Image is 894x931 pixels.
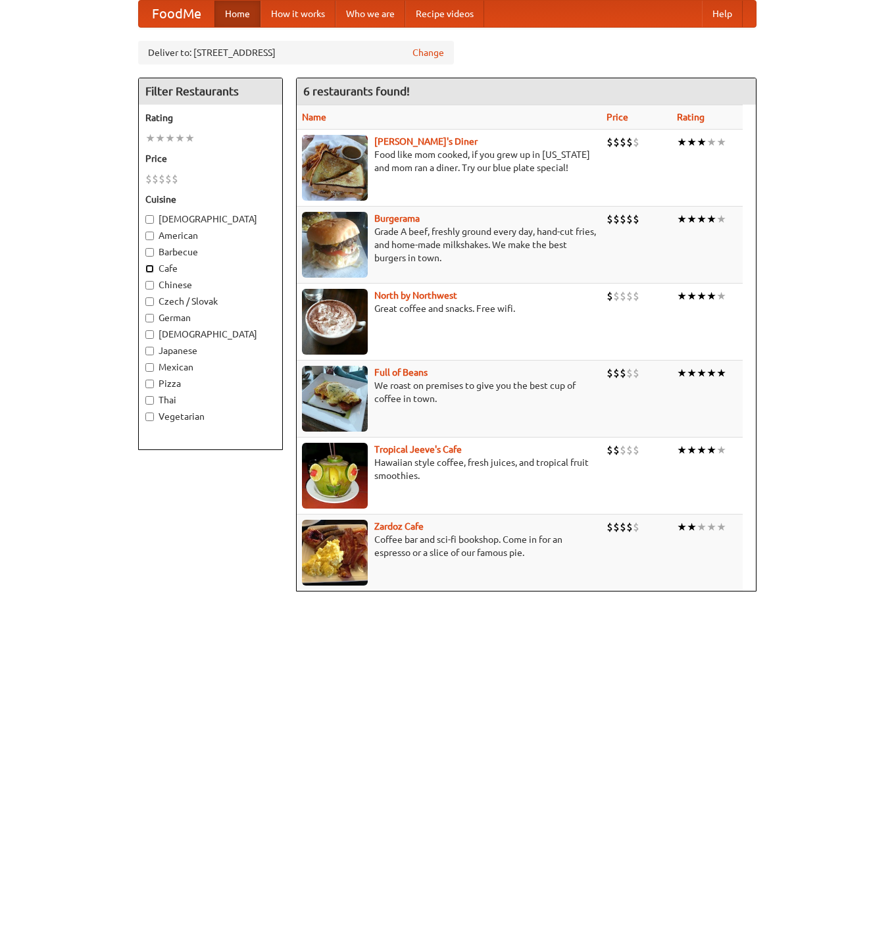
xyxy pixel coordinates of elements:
[687,289,697,303] li: ★
[633,520,639,534] li: $
[145,278,276,291] label: Chinese
[145,193,276,206] h5: Cuisine
[716,520,726,534] li: ★
[172,172,178,186] li: $
[152,172,159,186] li: $
[261,1,335,27] a: How it works
[374,213,420,224] a: Burgerama
[697,520,707,534] li: ★
[707,366,716,380] li: ★
[302,443,368,509] img: jeeves.jpg
[335,1,405,27] a: Who we are
[687,520,697,534] li: ★
[302,225,596,264] p: Grade A beef, freshly ground every day, hand-cut fries, and home-made milkshakes. We make the bes...
[707,289,716,303] li: ★
[302,302,596,315] p: Great coffee and snacks. Free wifi.
[687,366,697,380] li: ★
[302,289,368,355] img: north.jpg
[175,131,185,145] li: ★
[607,443,613,457] li: $
[374,444,462,455] a: Tropical Jeeve's Cafe
[374,367,428,378] a: Full of Beans
[145,111,276,124] h5: Rating
[145,213,276,226] label: [DEMOGRAPHIC_DATA]
[374,521,424,532] a: Zardoz Cafe
[607,520,613,534] li: $
[613,366,620,380] li: $
[707,520,716,534] li: ★
[716,366,726,380] li: ★
[145,215,154,224] input: [DEMOGRAPHIC_DATA]
[145,344,276,357] label: Japanese
[302,366,368,432] img: beans.jpg
[626,212,633,226] li: $
[302,148,596,174] p: Food like mom cooked, if you grew up in [US_STATE] and mom ran a diner. Try our blue plate special!
[677,366,687,380] li: ★
[626,135,633,149] li: $
[716,135,726,149] li: ★
[302,112,326,122] a: Name
[626,289,633,303] li: $
[145,377,276,390] label: Pizza
[613,212,620,226] li: $
[626,520,633,534] li: $
[145,410,276,423] label: Vegetarian
[214,1,261,27] a: Home
[185,131,195,145] li: ★
[145,264,154,273] input: Cafe
[145,245,276,259] label: Barbecue
[633,289,639,303] li: $
[138,41,454,64] div: Deliver to: [STREET_ADDRESS]
[626,443,633,457] li: $
[302,135,368,201] img: sallys.jpg
[145,297,154,306] input: Czech / Slovak
[165,131,175,145] li: ★
[613,135,620,149] li: $
[620,135,626,149] li: $
[620,212,626,226] li: $
[633,135,639,149] li: $
[607,212,613,226] li: $
[145,314,154,322] input: German
[702,1,743,27] a: Help
[405,1,484,27] a: Recipe videos
[145,229,276,242] label: American
[620,443,626,457] li: $
[707,135,716,149] li: ★
[697,443,707,457] li: ★
[677,289,687,303] li: ★
[620,289,626,303] li: $
[145,363,154,372] input: Mexican
[716,212,726,226] li: ★
[697,289,707,303] li: ★
[613,443,620,457] li: $
[145,413,154,421] input: Vegetarian
[677,520,687,534] li: ★
[159,172,165,186] li: $
[145,380,154,388] input: Pizza
[165,172,172,186] li: $
[374,290,457,301] a: North by Northwest
[145,248,154,257] input: Barbecue
[302,456,596,482] p: Hawaiian style coffee, fresh juices, and tropical fruit smoothies.
[687,212,697,226] li: ★
[374,136,478,147] a: [PERSON_NAME]'s Diner
[607,112,628,122] a: Price
[139,78,282,105] h4: Filter Restaurants
[707,212,716,226] li: ★
[145,311,276,324] label: German
[303,85,410,97] ng-pluralize: 6 restaurants found!
[687,135,697,149] li: ★
[633,443,639,457] li: $
[145,295,276,308] label: Czech / Slovak
[139,1,214,27] a: FoodMe
[620,520,626,534] li: $
[302,520,368,586] img: zardoz.jpg
[302,379,596,405] p: We roast on premises to give you the best cup of coffee in town.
